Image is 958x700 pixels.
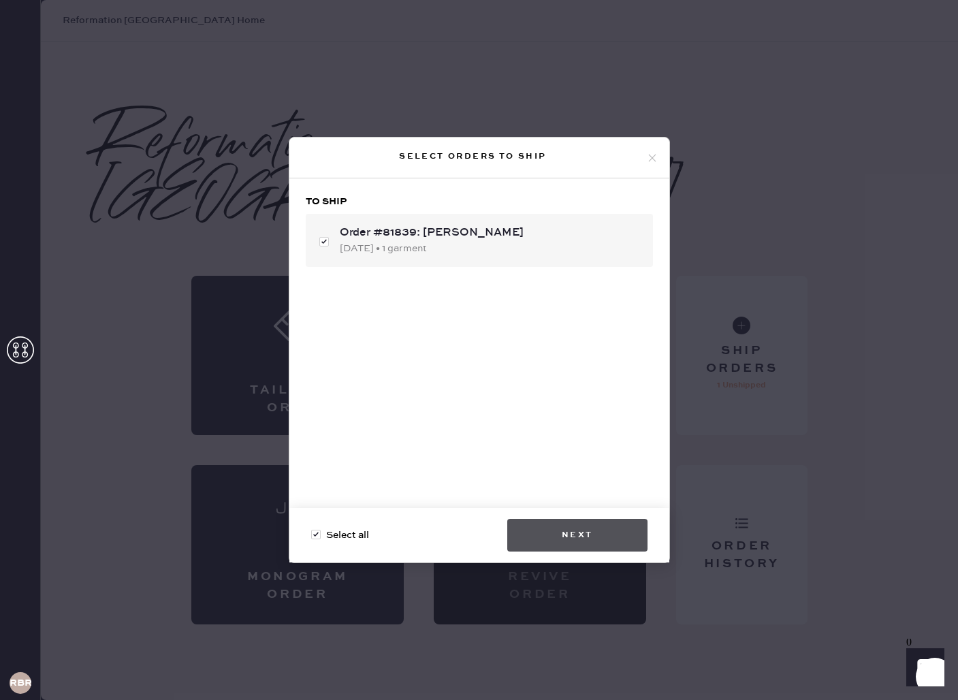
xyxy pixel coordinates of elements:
div: Select orders to ship [300,148,646,165]
h3: To ship [306,195,653,208]
div: [DATE] • 1 garment [340,241,642,256]
h3: RBRA [10,678,31,688]
button: Next [507,519,648,552]
div: Order #81839: [PERSON_NAME] [340,225,642,241]
span: Select all [326,528,369,543]
iframe: Front Chat [893,639,952,697]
